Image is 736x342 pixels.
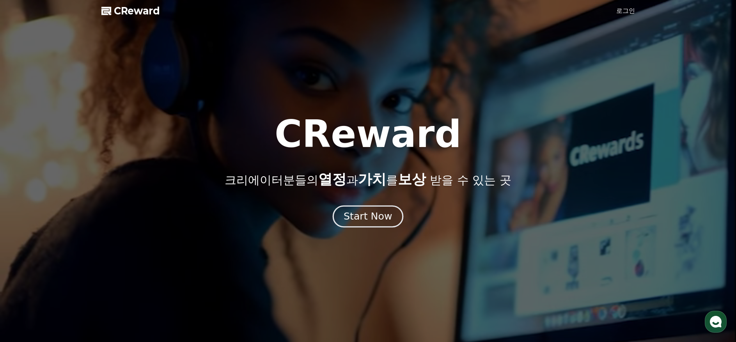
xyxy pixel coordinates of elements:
a: 홈 [2,247,51,267]
p: 크리에이터분들의 과 를 받을 수 있는 곳 [225,172,511,187]
a: 로그인 [616,6,635,16]
h1: CReward [275,115,461,153]
a: CReward [101,5,160,17]
span: 홈 [25,259,29,265]
span: 대화 [71,259,81,266]
span: 보상 [398,171,426,187]
span: 열정 [318,171,346,187]
span: CReward [114,5,160,17]
button: Start Now [333,205,403,227]
div: Start Now [344,210,392,223]
span: 가치 [358,171,386,187]
a: 대화 [51,247,101,267]
a: 설정 [101,247,150,267]
a: Start Now [334,214,402,221]
span: 설정 [121,259,130,265]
